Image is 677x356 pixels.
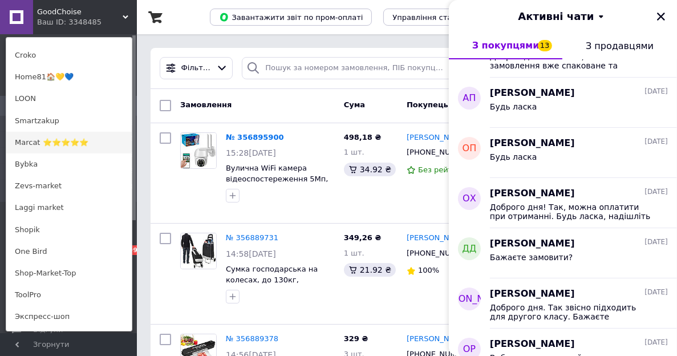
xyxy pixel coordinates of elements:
[392,13,480,22] span: Управління статусами
[180,132,217,169] a: Фото товару
[404,145,473,160] div: [PHONE_NUMBER]
[226,164,329,225] a: Вулична WiFi камера відеоспостереження 5Мп, HX A 1536C / Поворотна IP камера відеоспостереження з...
[344,233,382,242] span: 349,26 ₴
[6,219,132,241] a: Shopik
[449,78,677,128] button: АП[PERSON_NAME][DATE]Будь ласка
[538,40,552,51] span: 13
[181,133,216,168] img: Фото товару
[226,249,276,258] span: 14:58[DATE]
[407,233,468,244] a: [PERSON_NAME]
[344,263,396,277] div: 21.92 ₴
[418,165,471,174] span: Без рейтингу
[562,32,677,59] button: З продавцями
[6,197,132,219] a: Laggi market
[37,17,85,27] div: Ваш ID: 3348485
[6,66,132,88] a: Home81🏠💛💙
[490,288,575,301] span: [PERSON_NAME]
[463,92,476,105] span: АП
[407,132,468,143] a: [PERSON_NAME]
[644,137,668,147] span: [DATE]
[490,152,537,161] span: Будь ласка
[490,52,652,70] span: Добрий день Вибачте, але Ваше замовлення вже спаковане та передано перевізнику. Ось номер ТТН: 05...
[490,338,575,351] span: [PERSON_NAME]
[490,87,575,100] span: [PERSON_NAME]
[432,293,508,306] span: [PERSON_NAME]
[472,40,540,51] span: З покупцями
[210,9,372,26] button: Завантажити звіт по пром-оплаті
[6,110,132,132] a: Smartzakup
[6,44,132,66] a: Croko
[490,237,575,250] span: [PERSON_NAME]
[463,192,476,205] span: ОХ
[180,233,217,269] a: Фото товару
[490,137,575,150] span: [PERSON_NAME]
[127,245,146,255] span: 99+
[226,148,276,157] span: 15:28[DATE]
[6,132,132,153] a: Marcat ⭐⭐⭐⭐⭐
[181,63,212,74] span: Фільтри
[463,242,477,256] span: ДД
[226,133,284,141] a: № 356895900
[518,9,594,24] span: Активні чати
[37,7,123,17] span: GoodChoise
[644,187,668,197] span: [DATE]
[6,262,132,284] a: Shop-Market-Top
[6,88,132,110] a: LOON
[586,41,654,51] span: З продавцями
[449,128,677,178] button: ОП[PERSON_NAME][DATE]Будь ласка
[226,334,278,343] a: № 356889378
[6,306,132,327] a: Экспресс-шоп
[6,328,132,350] a: Yellow Monkey
[344,334,368,343] span: 329 ₴
[383,9,489,26] button: Управління статусами
[344,100,365,109] span: Cума
[481,9,645,24] button: Активні чати
[449,228,677,278] button: ДД[PERSON_NAME][DATE]Бажаєте замовити?
[181,233,216,269] img: Фото товару
[490,253,573,262] span: Бажаєте замовити?
[654,10,668,23] button: Закрити
[449,32,562,59] button: З покупцями13
[242,57,456,79] input: Пошук за номером замовлення, ПІБ покупця, номером телефону, Email, номером накладної
[449,278,677,329] button: [PERSON_NAME][PERSON_NAME][DATE]Доброго дня. Так звісно підходить для другого класу. Бажаєте замо...
[644,338,668,347] span: [DATE]
[226,233,278,242] a: № 356889731
[644,87,668,96] span: [DATE]
[407,334,468,345] a: [PERSON_NAME]
[644,288,668,297] span: [DATE]
[404,246,473,261] div: [PHONE_NUMBER]
[6,241,132,262] a: One Bird
[418,266,439,274] span: 100%
[490,203,652,221] span: Доброго дня! Так, можна оплатити при отриманні. Будь ласка, надішліть номер телефону, на який офо...
[226,265,331,315] a: Сумка господарська на колесах, до 130кг, 95х35х30см, Чорна / Тачка кравчучка / Двоколісна кравчучка
[644,237,668,247] span: [DATE]
[344,148,364,156] span: 1 шт.
[449,178,677,228] button: ОХ[PERSON_NAME][DATE]Доброго дня! Так, можна оплатити при отриманні. Будь ласка, надішліть номер ...
[180,100,232,109] span: Замовлення
[490,303,652,321] span: Доброго дня. Так звісно підходить для другого класу. Бажаєте замовити?
[463,343,476,356] span: ОР
[407,100,448,109] span: Покупець
[344,249,364,257] span: 1 шт.
[219,12,363,22] span: Завантажити звіт по пром-оплаті
[490,102,537,111] span: Будь ласка
[6,175,132,197] a: Zevs-market
[344,133,382,141] span: 498,18 ₴
[463,142,477,155] span: ОП
[344,163,396,176] div: 34.92 ₴
[490,187,575,200] span: [PERSON_NAME]
[6,153,132,175] a: Bybka
[6,284,132,306] a: ToolPro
